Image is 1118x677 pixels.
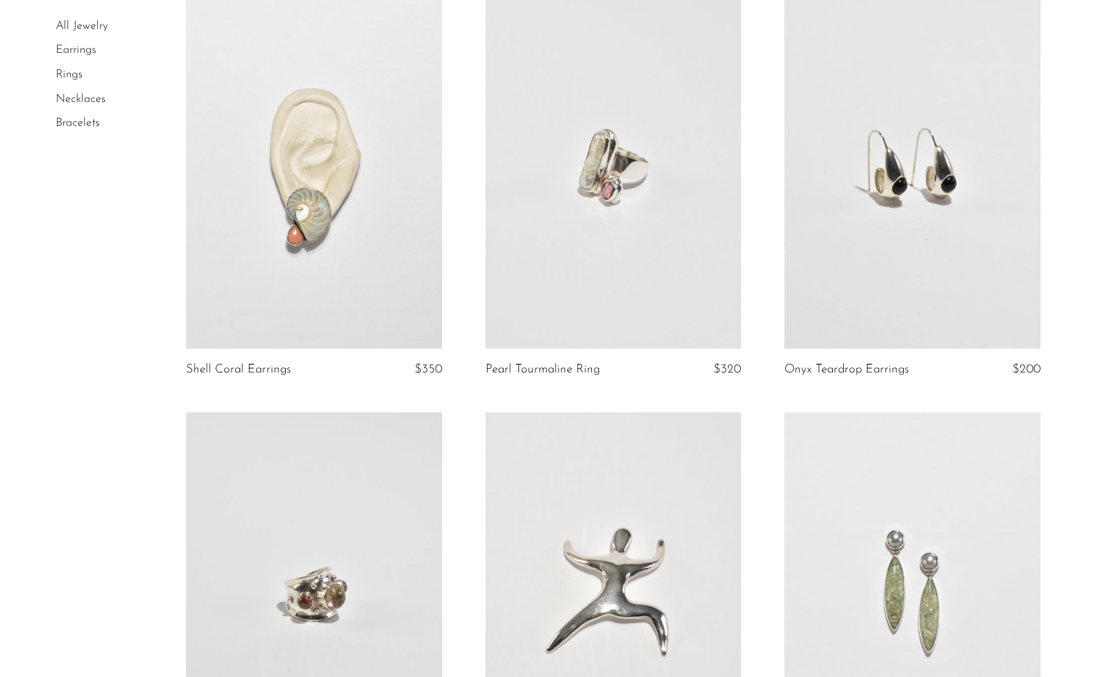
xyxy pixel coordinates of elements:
[1012,363,1041,375] span: $200
[56,69,82,80] a: Rings
[56,117,100,129] a: Bracelets
[56,45,96,56] a: Earrings
[415,363,442,375] span: $350
[186,363,291,376] a: Shell Coral Earrings
[56,20,108,32] a: All Jewelry
[713,363,741,375] span: $320
[56,93,106,105] a: Necklaces
[784,363,909,376] a: Onyx Teardrop Earrings
[486,363,600,376] a: Pearl Tourmaline Ring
